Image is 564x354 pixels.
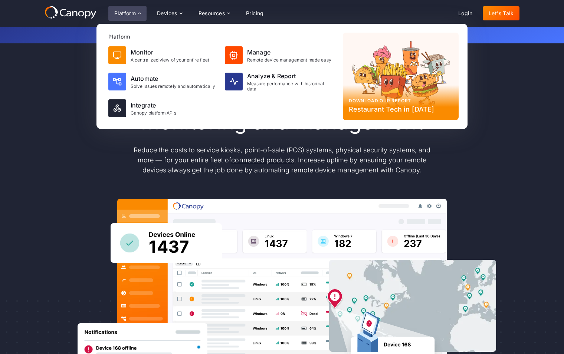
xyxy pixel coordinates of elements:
[105,69,220,95] a: AutomateSolve issues remotely and automatically
[131,74,215,83] div: Automate
[199,11,225,16] div: Resources
[108,6,147,21] div: Platform
[452,6,478,20] a: Login
[131,48,209,57] div: Monitor
[126,145,438,175] p: Reduce the costs to service kiosks, point-of-sale (POS) systems, physical security systems, and m...
[240,6,270,20] a: Pricing
[105,96,220,120] a: IntegrateCanopy platform APIs
[111,223,222,263] img: Canopy sees how many devices are online
[247,48,331,57] div: Manage
[193,6,236,21] div: Resources
[114,11,136,16] div: Platform
[131,110,176,116] div: Canopy platform APIs
[131,101,176,110] div: Integrate
[105,43,220,67] a: MonitorA centralized view of your entire fleet
[247,81,334,92] div: Measure performance with historical data
[247,57,331,63] div: Remote device management made easy
[222,69,337,95] a: Analyze & ReportMeasure performance with historical data
[131,84,215,89] div: Solve issues remotely and automatically
[349,97,453,104] div: Download our report
[343,33,459,120] a: Download our reportRestaurant Tech in [DATE]
[96,24,468,129] nav: Platform
[222,43,337,67] a: ManageRemote device management made easy
[131,57,209,63] div: A centralized view of your entire fleet
[231,156,294,164] a: connected products
[108,33,337,40] div: Platform
[349,104,453,114] div: Restaurant Tech in [DATE]
[157,11,177,16] div: Devices
[483,6,519,20] a: Let's Talk
[151,6,188,21] div: Devices
[247,72,334,80] div: Analyze & Report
